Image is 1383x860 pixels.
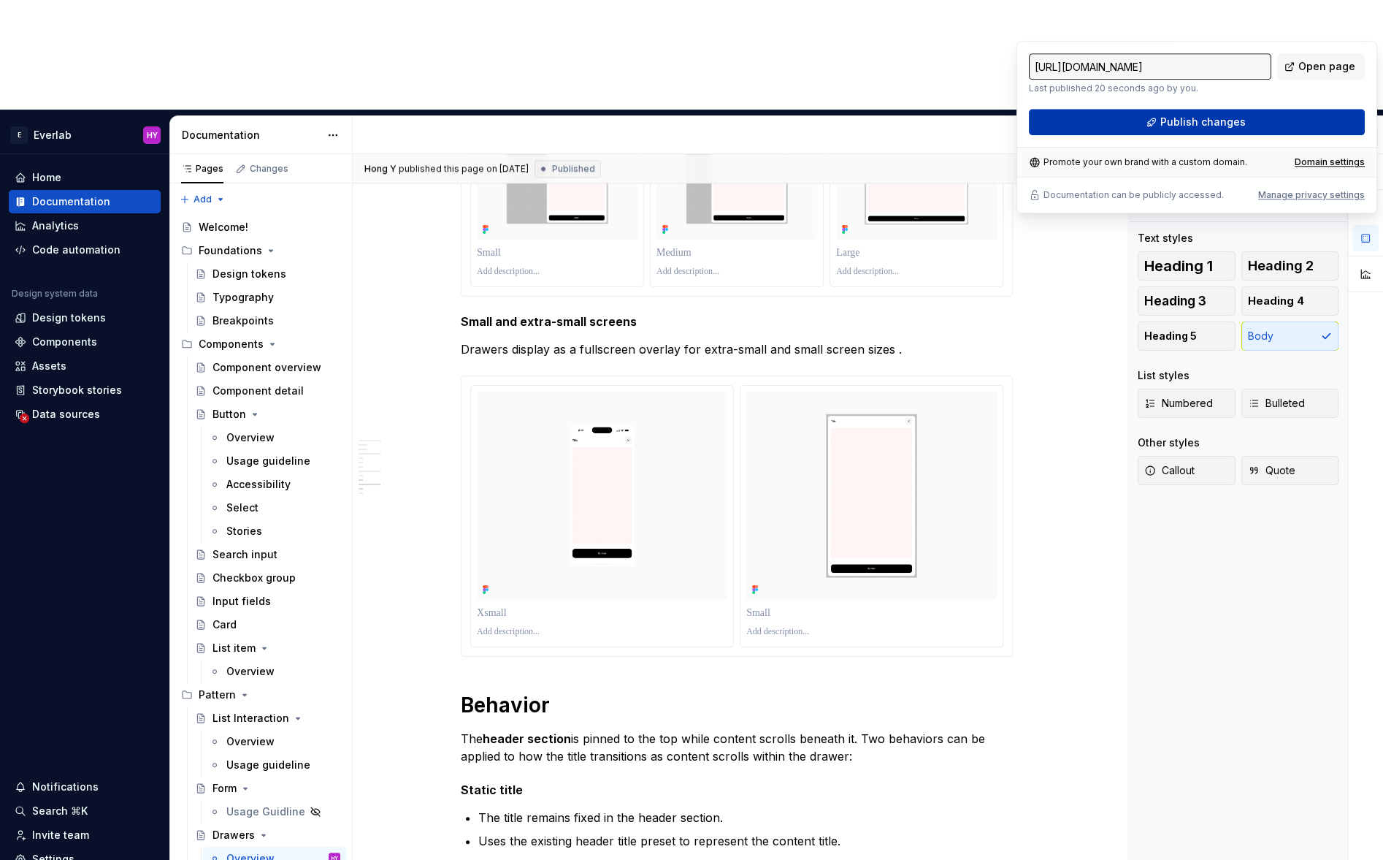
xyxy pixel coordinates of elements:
div: List styles [1138,368,1189,383]
p: Uses the existing header title preset to represent the content title. [478,832,1013,850]
a: Open page [1277,53,1365,80]
div: Pattern [199,688,236,702]
a: Code automation [9,238,161,262]
a: Domain settings [1295,156,1365,168]
div: Drawers [212,828,255,842]
a: Usage guideline [203,753,346,777]
a: Card [189,613,346,636]
div: Other styles [1138,435,1200,450]
h5: Static title [461,783,1013,797]
button: Quote [1241,456,1339,485]
div: Invite team [32,828,89,842]
a: Select [203,496,346,520]
button: Numbered [1138,389,1235,418]
div: Search ⌘K [32,804,88,818]
p: The is pinned to the top while content scrolls beneath it. Two behaviors can be applied to how th... [461,730,1013,765]
p: Documentation can be publicly accessed. [1043,189,1224,201]
div: Pattern [175,683,346,707]
p: Drawers display as a fullscreen overlay for extra-small and small screen sizes . [461,340,1013,358]
div: List item [212,641,256,655]
div: Data sources [32,407,100,422]
a: Documentation [9,190,161,213]
span: Callout [1144,463,1195,478]
div: Foundations [175,239,346,262]
a: Component overview [189,356,346,379]
a: Accessibility [203,473,346,496]
div: Components [199,337,264,351]
a: Search input [189,543,346,566]
a: Storybook stories [9,378,161,402]
div: Usage guideline [226,758,310,772]
div: Checkbox group [212,571,296,585]
button: Heading 1 [1138,251,1235,281]
div: Component detail [212,384,304,398]
div: Button [212,407,246,422]
span: Heading 1 [1144,259,1213,273]
div: Usage guideline [226,454,310,468]
button: Heading 5 [1138,321,1235,351]
a: Components [9,330,161,354]
div: Accessibility [226,477,291,492]
h5: Small and extra-small screens [461,314,1013,329]
span: Bulleted [1248,396,1305,411]
div: Documentation [32,194,110,209]
p: Last published 20 seconds ago by you. [1029,83,1271,94]
span: Heading 2 [1248,259,1314,273]
button: EEverlabHY [3,119,166,151]
div: Design tokens [212,267,286,281]
button: Heading 2 [1241,251,1339,281]
a: Invite team [9,823,161,847]
a: Assets [9,354,161,378]
button: Notifications [9,775,161,799]
span: Publish changes [1160,115,1245,129]
button: Callout [1138,456,1235,485]
div: Components [32,335,97,349]
button: Bulleted [1241,389,1339,418]
a: Stories [203,520,346,543]
div: Promote your own brand with a custom domain. [1029,156,1247,168]
a: Form [189,777,346,800]
a: Usage guideline [203,449,346,473]
div: Form [212,781,237,796]
div: Design system data [12,288,98,300]
p: The title remains fixed in the header section. [478,809,1013,826]
span: Quote [1248,463,1295,478]
div: Input fields [212,594,271,609]
div: Typography [212,290,274,305]
h1: Behavior [461,692,1013,718]
div: Everlab [34,128,72,142]
div: Foundations [199,243,262,258]
span: Heading 3 [1144,294,1206,308]
a: Component detail [189,379,346,403]
a: Overview [203,426,346,449]
a: Overview [203,730,346,753]
a: Home [9,166,161,189]
div: Overview [226,734,275,749]
a: Design tokens [9,306,161,330]
div: Text styles [1138,231,1193,246]
span: Heading 5 [1144,329,1197,343]
div: Analytics [32,218,79,233]
button: Heading 4 [1241,286,1339,316]
button: Manage privacy settings [1258,189,1365,201]
a: Data sources [9,403,161,426]
a: Welcome! [175,216,346,239]
span: Published [552,163,595,175]
a: Input fields [189,590,346,613]
div: Usage Guidline [226,804,305,819]
div: E [10,126,28,144]
button: Publish changes [1029,109,1365,135]
a: Button [189,403,346,426]
a: Design tokens [189,262,346,286]
div: Welcome! [199,220,248,235]
div: Component overview [212,360,321,375]
div: published this page on [DATE] [399,163,529,175]
span: Add [194,194,212,205]
div: Card [212,617,237,632]
button: Add [175,189,230,210]
div: List Interaction [212,711,289,726]
div: Stories [226,524,262,539]
div: Components [175,332,346,356]
div: HY [147,129,158,141]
